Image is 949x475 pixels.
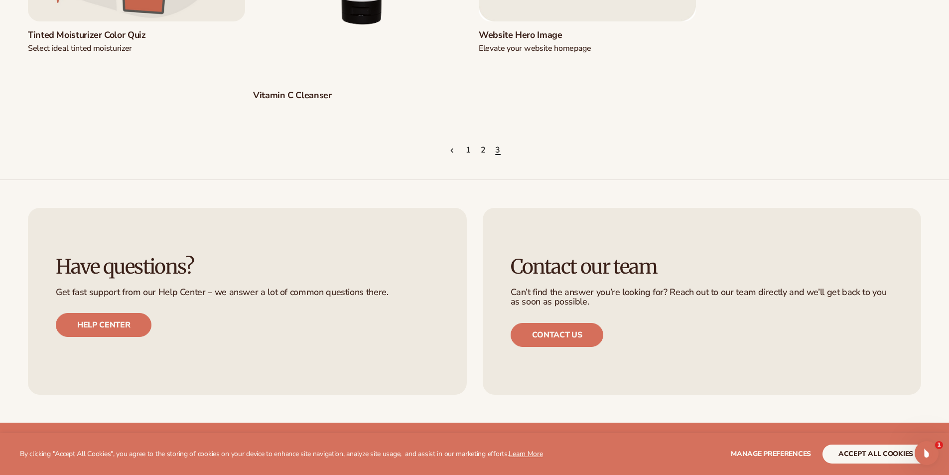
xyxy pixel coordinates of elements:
p: By clicking "Accept All Cookies", you agree to the storing of cookies on your device to enhance s... [20,450,543,459]
a: Learn More [509,449,542,459]
a: Help center [56,313,151,337]
iframe: Intercom live chat [915,441,939,465]
nav: Pagination [28,140,921,161]
button: accept all cookies [822,445,929,464]
a: Page 1 [466,140,471,161]
h3: Have questions? [56,256,439,278]
p: Get fast support from our Help Center – we answer a lot of common questions there. [56,288,439,298]
a: Previous page [448,140,456,161]
p: Can’t find the answer you’re looking for? Reach out to our team directly and we’ll get back to yo... [511,288,894,308]
a: Page 2 [481,140,486,161]
h3: Contact our team [511,256,894,278]
a: Website Hero Image [479,29,696,41]
a: Contact us [511,323,604,347]
span: Manage preferences [731,449,811,459]
span: 1 [935,441,943,449]
a: Vitamin C Cleanser [253,90,470,101]
a: Page 3 [495,140,501,161]
a: Tinted Moisturizer Color Quiz [28,29,245,41]
button: Manage preferences [731,445,811,464]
